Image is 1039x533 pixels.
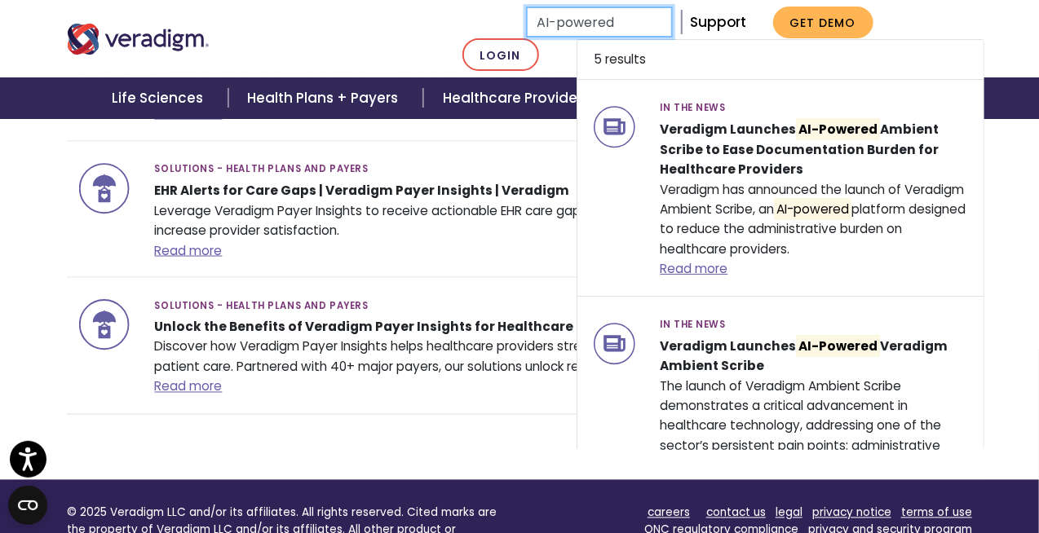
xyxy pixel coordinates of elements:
[690,12,747,32] a: Support
[142,294,972,398] div: Discover how Veradigm Payer Insights helps healthcare providers streamline workflows, improve fin...
[154,182,569,199] strong: EHR Alerts for Care Gaps | Veradigm Payer Insights | Veradigm
[8,486,47,525] button: Open CMP widget
[577,39,984,80] li: 5 results
[812,505,891,521] a: privacy notice
[773,7,873,38] a: Get Demo
[154,378,222,395] a: Read more
[594,313,635,374] img: icon-search-insights-press-releases.svg
[660,335,948,375] strong: Veradigm Launches Veradigm Ambient Scribe
[660,96,725,120] span: In the News
[660,260,727,277] a: Read more
[228,77,423,119] a: Health Plans + Payers
[796,335,880,357] mark: AI-Powered
[526,7,673,37] input: Search
[774,198,851,220] mark: AI-powered
[706,505,766,521] a: contact us
[79,158,130,219] img: icon-search-segment-health-plans-payers.svg
[901,505,972,521] a: terms of use
[648,96,979,279] div: Veradigm has announced the launch of Veradigm Ambient Scribe, an platform designed to reduce the ...
[776,505,802,521] a: legal
[462,38,539,72] a: Login
[423,77,614,119] a: Healthcare Providers
[79,294,130,355] img: icon-search-segment-health-plans-payers.svg
[67,24,210,55] img: Veradigm logo
[660,313,725,337] span: In the News
[154,319,718,336] strong: Unlock the Benefits of Veradigm Payer Insights for Healthcare Providers | Veradigm
[154,158,368,182] span: Solutions - Health Plans and Payers
[648,505,690,521] a: careers
[154,294,368,318] span: Solutions - Health Plans and Payers
[594,96,635,157] img: icon-search-insights-press-releases.svg
[154,242,222,259] a: Read more
[142,158,972,262] div: Leverage Veradigm Payer Insights to receive actionable EHR care gap alerts, allowing you to e pat...
[92,77,228,119] a: Life Sciences
[796,118,880,140] mark: AI-Powered
[660,118,939,178] strong: Veradigm Launches Ambient Scribe to Ease Documentation Burden for Healthcare Providers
